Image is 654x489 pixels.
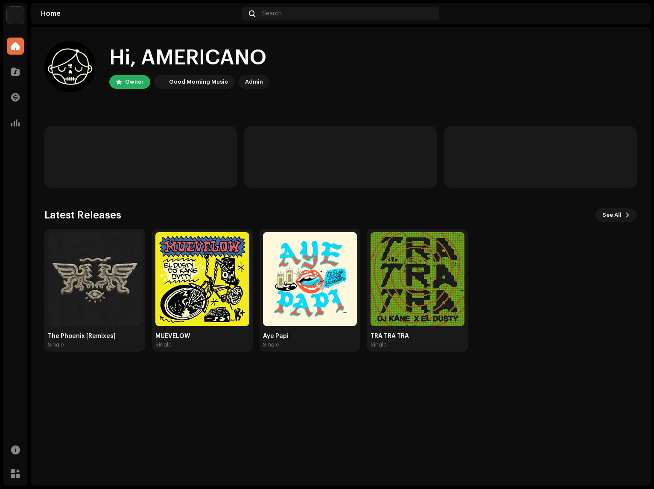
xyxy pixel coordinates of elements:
[44,41,96,92] img: 2f881e0d-69b2-443f-bc9c-8dd86559e9fd
[48,232,142,326] img: c4faf4a8-86d1-4919-8a9b-1bb394a862b5
[155,232,249,326] img: cbdb0a9e-b199-4043-b25f-152dc1571639
[262,10,282,17] span: Search
[169,77,228,87] div: Good Morning Music
[245,77,263,87] div: Admin
[125,77,143,87] div: Owner
[155,77,166,87] img: 4d355f5d-9311-46a2-b30d-525bdb8252bf
[7,7,24,24] img: 4d355f5d-9311-46a2-b30d-525bdb8252bf
[48,341,64,348] div: Single
[371,333,464,340] div: TRA TRA TRA
[263,232,357,326] img: 2bb0f8ec-7df1-406a-9194-b7c90a1033d4
[41,10,239,17] div: Home
[155,333,249,340] div: MUEVELOW
[263,341,279,348] div: Single
[627,7,640,20] img: 2f881e0d-69b2-443f-bc9c-8dd86559e9fd
[155,341,172,348] div: Single
[263,333,357,340] div: Aye Papi
[371,232,464,326] img: e8dda76e-c5f6-489f-9d43-aea4b7f0e884
[48,333,142,340] div: The Phoenix [Remixes]
[371,341,387,348] div: Single
[109,44,270,72] div: Hi, AMERICANO
[596,208,637,222] button: See All
[602,207,622,224] span: See All
[44,208,121,222] h3: Latest Releases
